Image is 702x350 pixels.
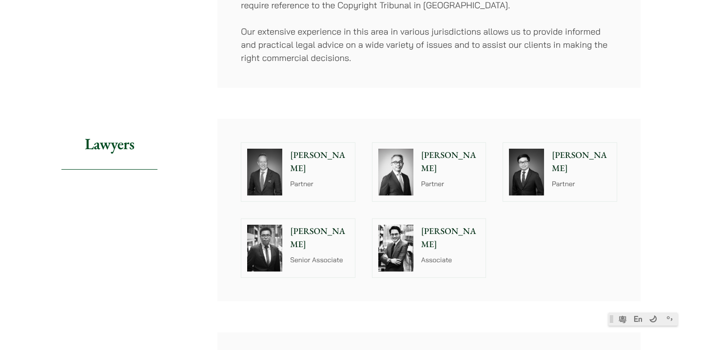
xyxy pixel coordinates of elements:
a: [PERSON_NAME] Partner [241,142,355,202]
h2: Lawyers [61,119,157,169]
a: [PERSON_NAME] Partner [503,142,617,202]
p: [PERSON_NAME] [421,149,480,175]
p: Partner [552,179,611,189]
p: Partner [421,179,480,189]
p: Our extensive experience in this area in various jurisdictions allows us to provide informed and ... [241,25,617,64]
p: Associate [421,255,480,265]
a: [PERSON_NAME] Partner [372,142,487,202]
p: Partner [290,179,349,189]
p: [PERSON_NAME] [421,225,480,251]
a: [PERSON_NAME] Senior Associate [241,218,355,278]
p: [PERSON_NAME] [290,149,349,175]
a: [PERSON_NAME] Associate [372,218,487,278]
p: Senior Associate [290,255,349,265]
p: [PERSON_NAME] [552,149,611,175]
p: [PERSON_NAME] [290,225,349,251]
